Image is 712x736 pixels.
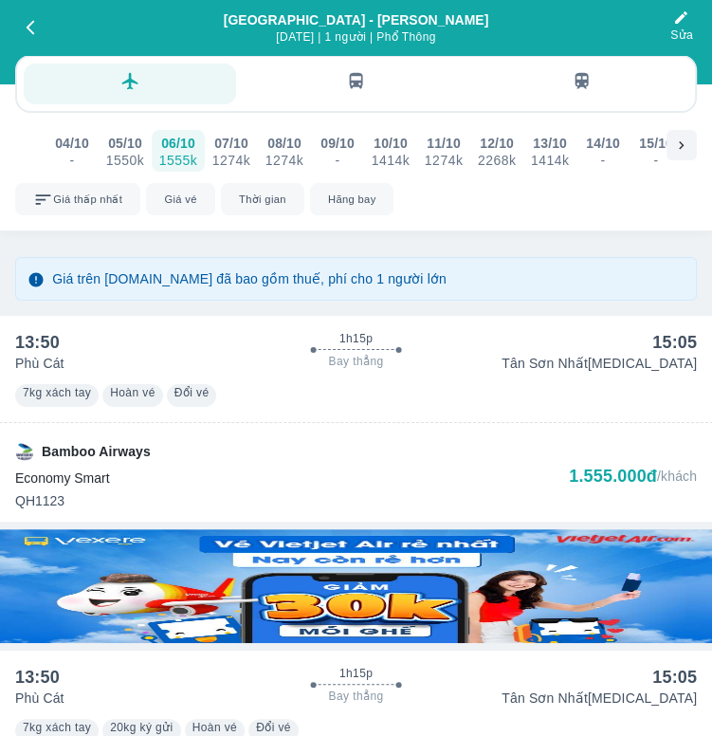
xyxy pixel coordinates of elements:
button: Sửa [651,4,712,52]
span: 1h15p [339,666,373,681]
div: 14/10 [586,134,620,153]
div: - [587,153,619,168]
p: Phù Cát [15,354,64,373]
div: 04/10 [55,134,89,153]
span: [DATE] | 1 người | Phổ Thông [276,29,435,45]
span: 20kg ký gửi [110,721,173,734]
div: 1274k [425,153,463,168]
div: 1555k [159,153,197,168]
span: Giá vé [164,193,196,206]
p: Bamboo Airways [42,442,151,461]
span: Sửa [659,26,704,46]
span: 7kg xách tay [23,721,91,734]
div: 1550k [106,153,144,168]
div: 2268k [478,153,516,168]
p: Tân Sơn Nhất [MEDICAL_DATA] [502,354,697,373]
p: Giá trên [DOMAIN_NAME] đã bao gồm thuế, phí cho 1 người lớn [52,269,447,288]
span: Thời gian [239,193,286,206]
span: Economy Smart [15,469,151,488]
div: 06/10 [161,134,195,153]
div: - [640,153,672,168]
p: /khách [657,467,697,486]
div: - [321,153,354,168]
div: scrollable sort and filters [13,183,699,230]
p: Phù Cát [15,689,64,708]
div: 13/10 [533,134,567,153]
div: 08/10 [267,134,301,153]
span: 1h15p [339,331,373,346]
div: 05/10 [108,134,142,153]
div: 1.555.000đ [569,467,657,486]
div: 1274k [265,153,303,168]
span: Đổi vé [256,721,291,734]
div: [GEOGRAPHIC_DATA] - [PERSON_NAME] [224,10,489,29]
div: 1414k [531,153,569,168]
div: 15/10 [639,134,673,153]
span: Hoàn vé [110,386,155,399]
div: - [56,153,88,168]
div: 12/10 [480,134,514,153]
div: 09/10 [320,134,355,153]
span: 7kg xách tay [23,386,91,399]
div: 11/10 [427,134,461,153]
span: Giá thấp nhất [53,193,122,206]
div: 10/10 [374,134,408,153]
span: Hoàn vé [192,721,238,734]
span: Đổi vé [174,386,210,399]
div: 07/10 [214,134,248,153]
div: 1274k [212,153,250,168]
div: 1414k [372,153,410,168]
span: QH1123 [15,491,151,510]
p: Tân Sơn Nhất [MEDICAL_DATA] [502,689,697,708]
span: Hãng bay [328,193,375,206]
div: scrollable day and price [46,130,666,172]
div: transportation tabs [17,57,695,111]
